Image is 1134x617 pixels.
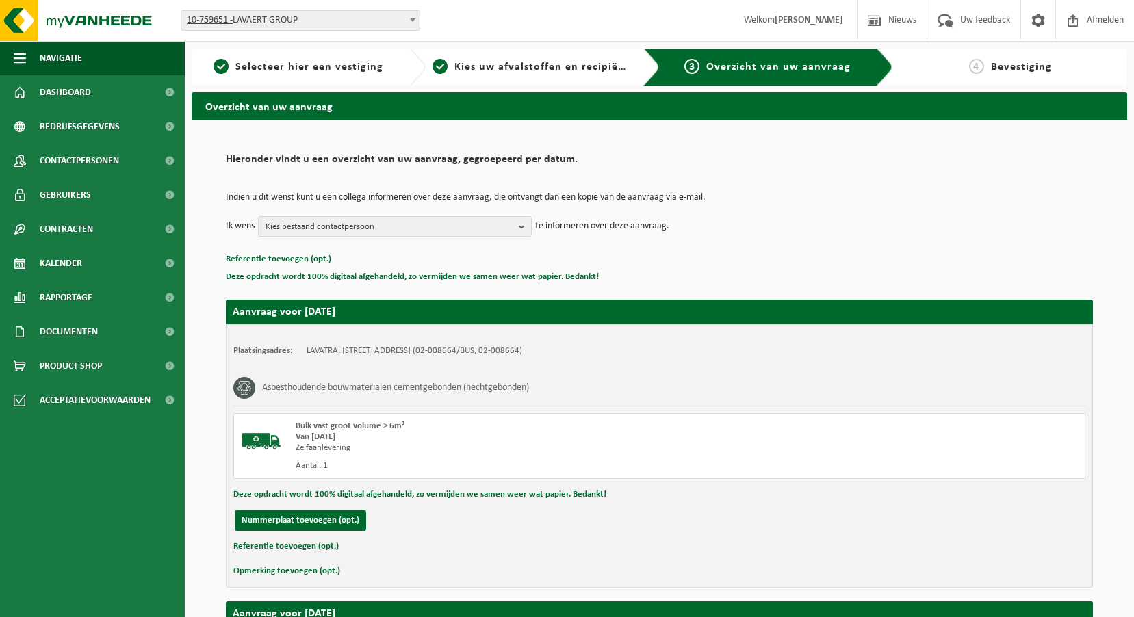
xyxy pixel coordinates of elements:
[40,280,92,315] span: Rapportage
[40,178,91,212] span: Gebruikers
[40,212,93,246] span: Contracten
[433,59,632,75] a: 2Kies uw afvalstoffen en recipiënten
[296,443,714,454] div: Zelfaanlevering
[233,538,339,555] button: Referentie toevoegen (opt.)
[40,41,82,75] span: Navigatie
[40,75,91,109] span: Dashboard
[262,377,529,399] h3: Asbesthoudende bouwmaterialen cementgebonden (hechtgebonden)
[226,193,1093,202] p: Indien u dit wenst kunt u een collega informeren over deze aanvraag, die ontvangt dan een kopie v...
[241,421,282,462] img: BL-SO-LV.png
[226,250,331,268] button: Referentie toevoegen (opt.)
[969,59,984,74] span: 4
[192,92,1127,119] h2: Overzicht van uw aanvraag
[307,345,522,356] td: LAVATRA, [STREET_ADDRESS] (02-008664/BUS, 02-008664)
[775,15,843,25] strong: [PERSON_NAME]
[684,59,699,74] span: 3
[706,62,851,73] span: Overzicht van uw aanvraag
[233,486,606,503] button: Deze opdracht wordt 100% digitaal afgehandeld, zo vermijden we samen weer wat papier. Bedankt!
[40,315,98,349] span: Documenten
[40,383,151,417] span: Acceptatievoorwaarden
[235,62,383,73] span: Selecteer hier een vestiging
[535,216,669,237] p: te informeren over deze aanvraag.
[296,421,404,430] span: Bulk vast groot volume > 6m³
[258,216,532,237] button: Kies bestaand contactpersoon
[40,349,102,383] span: Product Shop
[266,217,513,237] span: Kies bestaand contactpersoon
[187,15,233,25] tcxspan: Call 10-759651 - via 3CX
[991,62,1052,73] span: Bevestiging
[40,144,119,178] span: Contactpersonen
[214,59,229,74] span: 1
[40,246,82,280] span: Kalender
[226,216,255,237] p: Ik wens
[296,432,335,441] strong: Van [DATE]
[181,11,420,30] span: 10-759651 - LAVAERT GROUP
[40,109,120,144] span: Bedrijfsgegevens
[226,154,1093,172] h2: Hieronder vindt u een overzicht van uw aanvraag, gegroepeerd per datum.
[226,268,599,286] button: Deze opdracht wordt 100% digitaal afgehandeld, zo vermijden we samen weer wat papier. Bedankt!
[198,59,398,75] a: 1Selecteer hier een vestiging
[181,10,420,31] span: 10-759651 - LAVAERT GROUP
[433,59,448,74] span: 2
[296,460,714,471] div: Aantal: 1
[235,510,366,531] button: Nummerplaat toevoegen (opt.)
[233,346,293,355] strong: Plaatsingsadres:
[233,306,335,317] strong: Aanvraag voor [DATE]
[454,62,643,73] span: Kies uw afvalstoffen en recipiënten
[233,562,340,580] button: Opmerking toevoegen (opt.)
